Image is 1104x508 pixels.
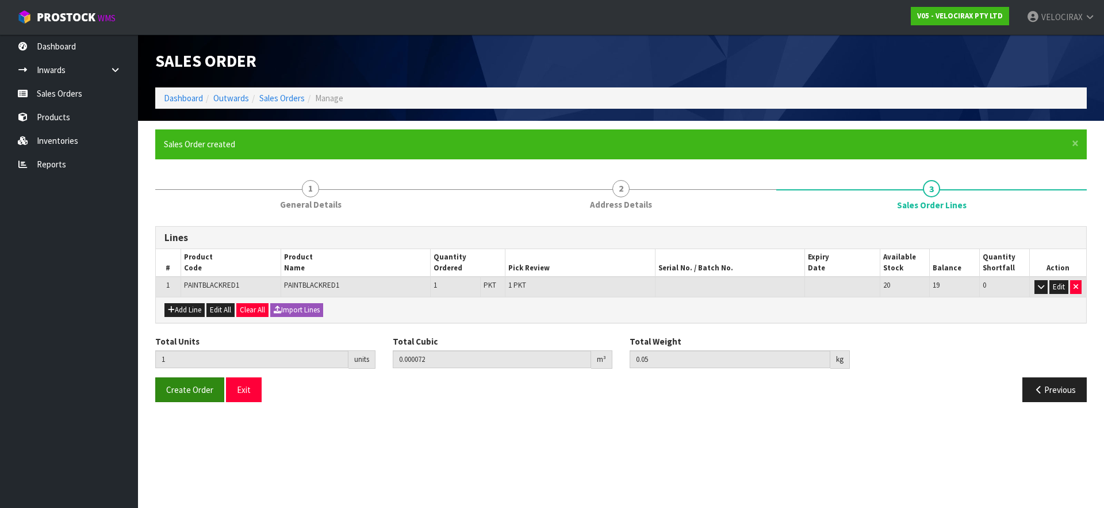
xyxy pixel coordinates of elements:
span: ProStock [37,10,95,25]
th: Quantity Ordered [431,249,505,277]
button: Create Order [155,377,224,402]
span: VELOCIRAX [1041,12,1083,22]
th: Quantity Shortfall [980,249,1030,277]
div: m³ [591,350,612,369]
label: Total Units [155,335,200,347]
span: Sales Order [155,50,256,71]
input: Total Cubic [393,350,592,368]
button: Clear All [236,303,269,317]
a: Dashboard [164,93,203,104]
th: Available Stock [880,249,930,277]
th: Action [1030,249,1086,277]
span: 1 [166,280,170,290]
span: 20 [883,280,890,290]
button: Previous [1022,377,1087,402]
button: Edit [1049,280,1068,294]
label: Total Cubic [393,335,438,347]
th: Expiry Date [805,249,880,277]
a: Sales Orders [259,93,305,104]
a: Outwards [213,93,249,104]
img: cube-alt.png [17,10,32,24]
span: Address Details [590,198,652,211]
span: General Details [280,198,342,211]
span: 1 [434,280,437,290]
span: Create Order [166,384,213,395]
span: 19 [933,280,940,290]
th: Product Code [181,249,281,277]
th: Serial No. / Batch No. [655,249,805,277]
div: kg [830,350,850,369]
span: 0 [983,280,986,290]
h3: Lines [164,232,1078,243]
span: Sales Order Lines [155,217,1087,411]
span: × [1072,135,1079,151]
th: Balance [930,249,980,277]
input: Total Weight [630,350,830,368]
span: Manage [315,93,343,104]
span: Sales Order Lines [897,199,967,211]
input: Total Units [155,350,348,368]
span: PAINTBLACKRED1 [184,280,239,290]
th: Product Name [281,249,431,277]
span: 3 [923,180,940,197]
button: Import Lines [270,303,323,317]
span: 1 [302,180,319,197]
button: Add Line [164,303,205,317]
span: PAINTBLACKRED1 [284,280,339,290]
span: 1 PKT [508,280,526,290]
span: 2 [612,180,630,197]
button: Exit [226,377,262,402]
span: Sales Order created [164,139,235,150]
span: PKT [484,280,496,290]
th: Pick Review [505,249,655,277]
button: Edit All [206,303,235,317]
strong: V05 - VELOCIRAX PTY LTD [917,11,1003,21]
th: # [156,249,181,277]
div: units [348,350,375,369]
small: WMS [98,13,116,24]
label: Total Weight [630,335,681,347]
